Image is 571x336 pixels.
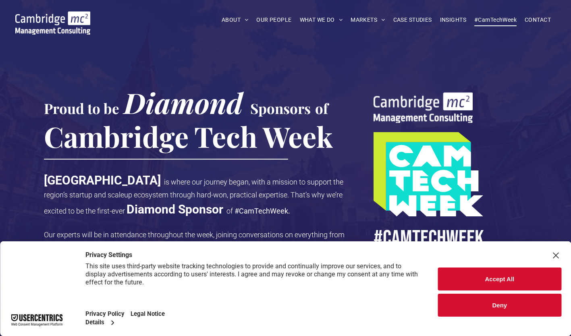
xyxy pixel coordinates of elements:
[521,14,555,26] a: CONTACT
[127,202,223,216] strong: Diamond Sponsor
[374,225,484,252] span: #CamTECHWEEK
[436,14,470,26] a: INSIGHTS
[124,83,243,121] span: Diamond
[347,14,389,26] a: MARKETS
[235,207,290,215] span: #CamTechWeek.
[44,99,119,118] span: Proud to be
[15,11,90,35] img: Cambridge MC Logo
[250,99,311,118] span: Sponsors
[315,99,328,118] span: of
[44,173,161,187] strong: [GEOGRAPHIC_DATA]
[296,14,347,26] a: WHAT WE DO
[470,14,521,26] a: #CamTechWeek
[252,14,295,26] a: OUR PEOPLE
[218,14,253,26] a: ABOUT
[44,117,333,155] span: Cambridge Tech Week
[389,14,436,26] a: CASE STUDIES
[44,230,345,261] span: Our experts will be in attendance throughout the week, joining conversations on everything from A...
[44,178,343,215] span: is where our journey began, with a mission to support the region’s startup and scaleup ecosystem ...
[226,207,233,215] span: of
